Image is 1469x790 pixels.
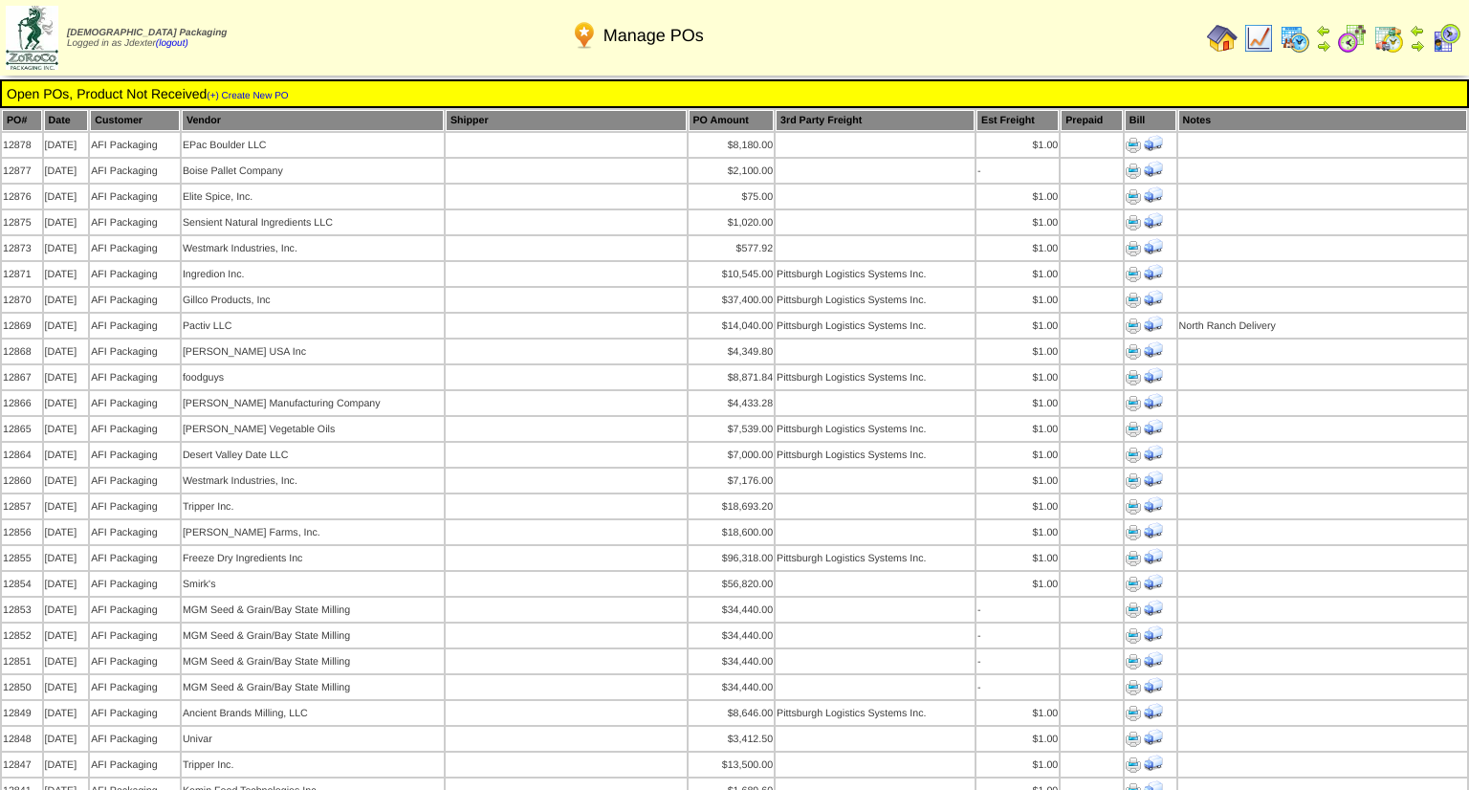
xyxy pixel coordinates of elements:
td: 12865 [2,417,42,441]
img: Print Receiving Document [1144,211,1163,230]
td: Elite Spice, Inc. [182,185,444,208]
td: [PERSON_NAME] USA Inc [182,340,444,363]
td: AFI Packaging [90,314,180,338]
img: arrowright.gif [1316,38,1331,54]
img: Print Receiving Document [1144,599,1163,618]
td: Pittsburgh Logistics Systems Inc. [776,262,975,286]
div: $18,600.00 [690,527,774,538]
span: Logged in as Jdexter [67,28,227,49]
th: Bill [1125,110,1176,131]
td: [DATE] [44,391,89,415]
td: [DATE] [44,185,89,208]
img: Print Receiving Document [1144,186,1163,205]
th: Date [44,110,89,131]
img: Print [1126,499,1141,515]
div: $8,646.00 [690,708,774,719]
td: Pittsburgh Logistics Systems Inc. [776,443,975,467]
img: calendarprod.gif [1280,23,1310,54]
img: Print Receiving Document [1144,444,1163,463]
td: AFI Packaging [90,159,180,183]
img: calendarinout.gif [1373,23,1404,54]
td: [PERSON_NAME] Manufacturing Company [182,391,444,415]
div: $1.00 [977,501,1058,513]
img: Print [1126,577,1141,592]
div: $13,500.00 [690,759,774,771]
img: Print Receiving Document [1144,702,1163,721]
td: [PERSON_NAME] Farms, Inc. [182,520,444,544]
div: $577.92 [690,243,774,254]
th: PO# [2,110,42,131]
img: Print [1126,732,1141,747]
div: $34,440.00 [690,630,774,642]
td: 12876 [2,185,42,208]
th: Vendor [182,110,444,131]
img: Print [1126,680,1141,695]
div: $7,539.00 [690,424,774,435]
td: [DATE] [44,572,89,596]
img: Print [1126,215,1141,230]
div: $1.00 [977,295,1058,306]
td: [DATE] [44,598,89,622]
img: Print Receiving Document [1144,392,1163,411]
td: Pittsburgh Logistics Systems Inc. [776,701,975,725]
td: AFI Packaging [90,572,180,596]
td: MGM Seed & Grain/Bay State Milling [182,675,444,699]
div: $2,100.00 [690,165,774,177]
img: Print [1126,654,1141,669]
td: AFI Packaging [90,520,180,544]
td: 12856 [2,520,42,544]
td: Westmark Industries, Inc. [182,469,444,493]
img: Print Receiving Document [1144,573,1163,592]
img: Print Receiving Document [1144,521,1163,540]
div: $14,040.00 [690,320,774,332]
span: Manage POs [603,26,704,46]
td: MGM Seed & Grain/Bay State Milling [182,649,444,673]
td: MGM Seed & Grain/Bay State Milling [182,624,444,647]
td: 12853 [2,598,42,622]
td: Univar [182,727,444,751]
img: Print Receiving Document [1144,754,1163,773]
img: Print Receiving Document [1144,263,1163,282]
td: Tripper Inc. [182,494,444,518]
td: AFI Packaging [90,727,180,751]
img: Print Receiving Document [1144,340,1163,360]
td: AFI Packaging [90,624,180,647]
img: Print [1126,344,1141,360]
td: AFI Packaging [90,649,180,673]
td: 12848 [2,727,42,751]
td: Tripper Inc. [182,753,444,777]
td: 12850 [2,675,42,699]
div: $1.00 [977,734,1058,745]
img: Print Receiving Document [1144,366,1163,385]
td: - [976,598,1059,622]
td: AFI Packaging [90,701,180,725]
td: AFI Packaging [90,675,180,699]
td: [DATE] [44,236,89,260]
td: 12871 [2,262,42,286]
div: $1.00 [977,372,1058,384]
img: calendarblend.gif [1337,23,1368,54]
img: Print Receiving Document [1144,495,1163,515]
img: Print [1126,628,1141,644]
td: Pittsburgh Logistics Systems Inc. [776,546,975,570]
th: Customer [90,110,180,131]
img: home.gif [1207,23,1238,54]
td: AFI Packaging [90,133,180,157]
div: $34,440.00 [690,656,774,668]
td: [PERSON_NAME] Vegetable Oils [182,417,444,441]
td: Gillco Products, Inc [182,288,444,312]
th: Est Freight [976,110,1059,131]
img: Print Receiving Document [1144,625,1163,644]
div: $1.00 [977,320,1058,332]
a: (+) Create New PO [207,91,288,101]
div: $37,400.00 [690,295,774,306]
td: Pittsburgh Logistics Systems Inc. [776,365,975,389]
td: - [976,649,1059,673]
td: [DATE] [44,675,89,699]
div: $8,180.00 [690,140,774,151]
img: Print [1126,603,1141,618]
img: Print [1126,370,1141,385]
td: Boise Pallet Company [182,159,444,183]
img: Print [1126,318,1141,334]
td: 12866 [2,391,42,415]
